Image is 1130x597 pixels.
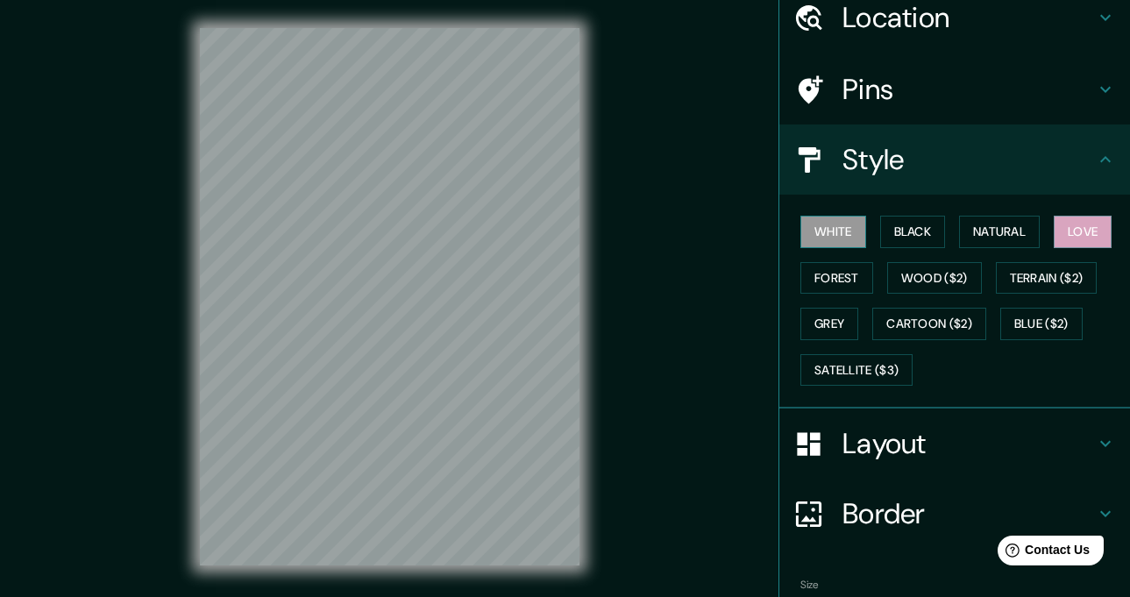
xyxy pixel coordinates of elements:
button: White [800,216,866,248]
h4: Border [842,496,1095,531]
h4: Pins [842,72,1095,107]
button: Blue ($2) [1000,308,1083,340]
div: Border [779,479,1130,549]
canvas: Map [200,28,579,565]
h4: Style [842,142,1095,177]
div: Style [779,124,1130,195]
button: Love [1054,216,1112,248]
button: Satellite ($3) [800,354,913,387]
button: Cartoon ($2) [872,308,986,340]
iframe: Help widget launcher [974,529,1111,578]
h4: Layout [842,426,1095,461]
button: Wood ($2) [887,262,982,295]
label: Size [800,578,819,593]
div: Layout [779,409,1130,479]
div: Pins [779,54,1130,124]
button: Natural [959,216,1040,248]
button: Terrain ($2) [996,262,1098,295]
button: Forest [800,262,873,295]
button: Grey [800,308,858,340]
button: Black [880,216,946,248]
